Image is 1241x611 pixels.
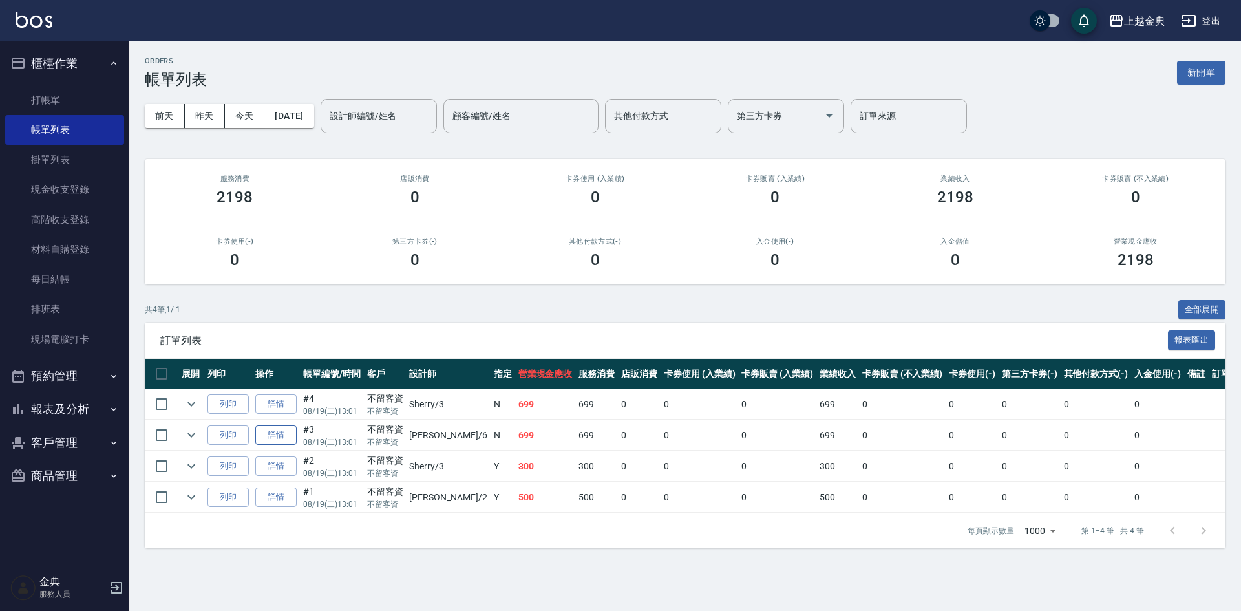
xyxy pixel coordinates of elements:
[738,359,816,389] th: 卡券販賣 (入業績)
[738,389,816,420] td: 0
[1103,8,1171,34] button: 上越金典
[819,105,840,126] button: Open
[661,451,739,482] td: 0
[661,389,739,420] td: 0
[738,482,816,513] td: 0
[491,359,515,389] th: 指定
[39,575,105,588] h5: 金典
[410,251,419,269] h3: 0
[5,392,124,426] button: 報表及分析
[946,359,999,389] th: 卡券使用(-)
[367,467,403,479] p: 不留客資
[255,488,297,508] a: 詳情
[364,359,407,389] th: 客戶
[367,405,403,417] p: 不留客資
[367,392,403,405] div: 不留客資
[937,188,973,206] h3: 2198
[264,104,313,128] button: [DATE]
[303,405,361,417] p: 08/19 (二) 13:01
[1131,389,1184,420] td: 0
[5,47,124,80] button: 櫃檯作業
[5,426,124,460] button: 客戶管理
[217,188,253,206] h3: 2198
[701,175,850,183] h2: 卡券販賣 (入業績)
[1124,13,1165,29] div: 上越金典
[1061,359,1132,389] th: 其他付款方式(-)
[859,389,946,420] td: 0
[859,451,946,482] td: 0
[5,294,124,324] a: 排班表
[618,389,661,420] td: 0
[661,420,739,451] td: 0
[410,188,419,206] h3: 0
[207,488,249,508] button: 列印
[5,145,124,175] a: 掛單列表
[575,420,618,451] td: 699
[1131,482,1184,513] td: 0
[1061,389,1132,420] td: 0
[816,482,859,513] td: 500
[575,451,618,482] td: 300
[491,420,515,451] td: N
[145,57,207,65] h2: ORDERS
[816,389,859,420] td: 699
[968,525,1014,537] p: 每頁顯示數量
[1019,513,1061,548] div: 1000
[816,420,859,451] td: 699
[816,451,859,482] td: 300
[859,420,946,451] td: 0
[5,85,124,115] a: 打帳單
[367,423,403,436] div: 不留客資
[515,389,576,420] td: 699
[770,188,780,206] h3: 0
[515,359,576,389] th: 營業現金應收
[618,420,661,451] td: 0
[255,425,297,445] a: 詳情
[367,454,403,467] div: 不留客資
[300,389,364,420] td: #4
[1061,451,1132,482] td: 0
[145,104,185,128] button: 前天
[255,456,297,477] a: 詳情
[207,425,249,445] button: 列印
[182,456,201,476] button: expand row
[1061,420,1132,451] td: 0
[1061,237,1210,246] h2: 營業現金應收
[661,359,739,389] th: 卡券使用 (入業績)
[406,482,490,513] td: [PERSON_NAME] /2
[303,467,361,479] p: 08/19 (二) 13:01
[946,389,999,420] td: 0
[618,359,661,389] th: 店販消費
[591,188,600,206] h3: 0
[300,451,364,482] td: #2
[491,389,515,420] td: N
[207,394,249,414] button: 列印
[178,359,204,389] th: 展開
[255,394,297,414] a: 詳情
[618,482,661,513] td: 0
[999,389,1061,420] td: 0
[341,237,490,246] h2: 第三方卡券(-)
[5,264,124,294] a: 每日結帳
[999,420,1061,451] td: 0
[1178,300,1226,320] button: 全部展開
[738,451,816,482] td: 0
[1131,188,1140,206] h3: 0
[859,359,946,389] th: 卡券販賣 (不入業績)
[145,304,180,316] p: 共 4 筆, 1 / 1
[230,251,239,269] h3: 0
[1131,451,1184,482] td: 0
[5,459,124,493] button: 商品管理
[160,334,1168,347] span: 訂單列表
[738,420,816,451] td: 0
[182,394,201,414] button: expand row
[16,12,52,28] img: Logo
[575,482,618,513] td: 500
[207,456,249,477] button: 列印
[515,420,576,451] td: 699
[406,389,490,420] td: Sherry /3
[1168,334,1216,346] a: 報表匯出
[5,359,124,393] button: 預約管理
[160,175,310,183] h3: 服務消費
[341,175,490,183] h2: 店販消費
